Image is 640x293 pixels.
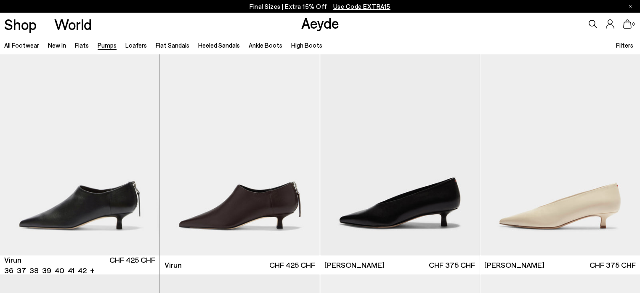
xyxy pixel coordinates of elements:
li: 37 [17,265,26,276]
a: Flats [75,41,89,49]
li: 42 [78,265,87,276]
li: 40 [55,265,64,276]
ul: variant [4,265,84,276]
li: 39 [42,265,51,276]
img: Virun Pointed Sock Boots [159,54,319,255]
li: 38 [29,265,39,276]
span: CHF 425 CHF [269,260,315,270]
a: World [54,17,92,32]
span: CHF 375 CHF [590,260,636,270]
img: Virun Pointed Sock Boots [160,54,319,255]
a: All Footwear [4,41,39,49]
a: [PERSON_NAME] CHF 375 CHF [320,255,480,274]
a: Heeled Sandals [198,41,240,49]
span: CHF 425 CHF [109,255,155,276]
a: [PERSON_NAME] CHF 375 CHF [480,255,640,274]
span: [PERSON_NAME] [324,260,385,270]
a: New In [48,41,66,49]
a: Virun CHF 425 CHF [160,255,319,274]
li: + [90,264,95,276]
a: High Boots [291,41,322,49]
span: Filters [616,41,633,49]
a: Pumps [98,41,117,49]
span: Virun [165,260,182,270]
a: Loafers [125,41,147,49]
span: 0 [632,22,636,27]
span: Navigate to /collections/ss25-final-sizes [333,3,390,10]
div: 2 / 6 [159,54,319,255]
a: Aeyde [301,14,339,32]
a: Flat Sandals [156,41,189,49]
a: Shop [4,17,37,32]
a: Ankle Boots [249,41,282,49]
img: Clara Pointed-Toe Pumps [320,54,480,255]
span: Virun [4,255,21,265]
li: 36 [4,265,13,276]
li: 41 [68,265,74,276]
p: Final Sizes | Extra 15% Off [250,1,390,12]
img: Clara Pointed-Toe Pumps [480,54,640,255]
span: [PERSON_NAME] [484,260,544,270]
span: CHF 375 CHF [429,260,475,270]
a: 0 [623,19,632,29]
